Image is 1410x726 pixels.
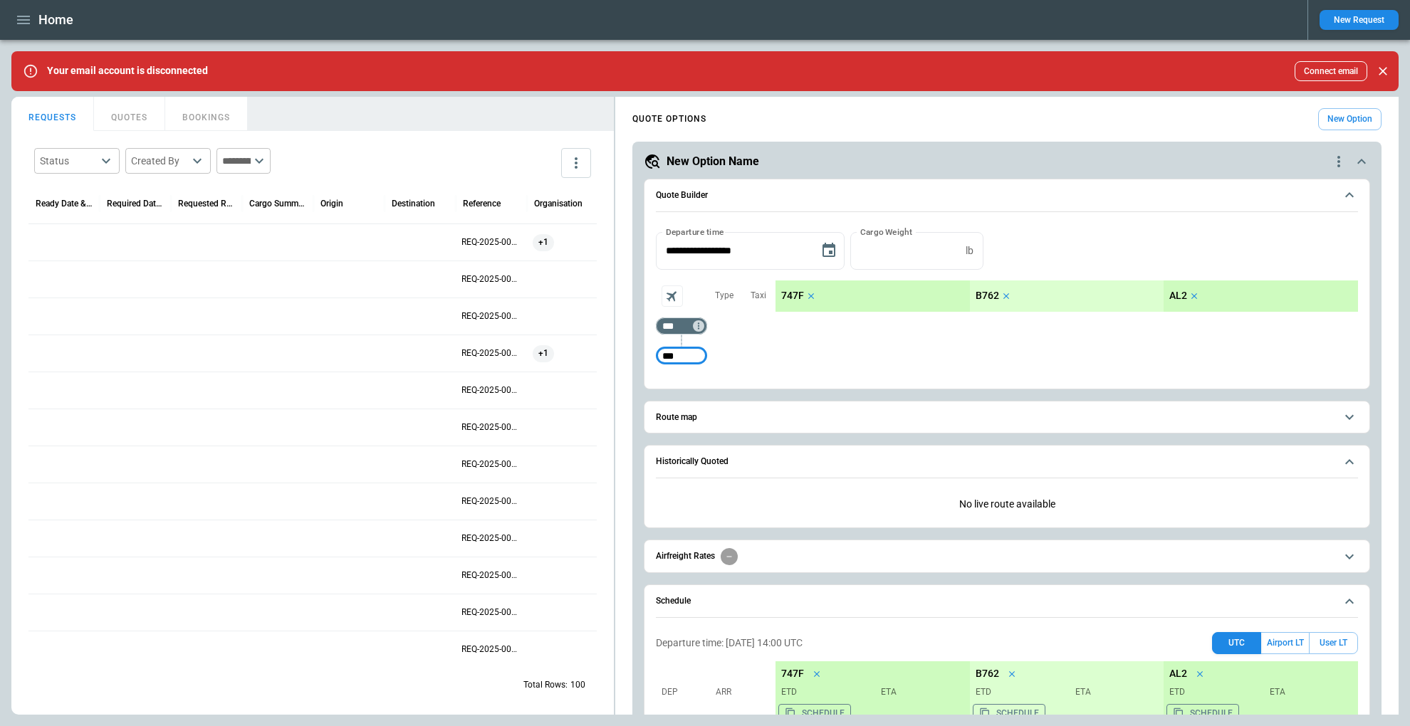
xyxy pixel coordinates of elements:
[533,224,554,261] span: +1
[461,495,521,507] p: REQ-2025-001844
[461,606,521,619] p: REQ-2025-001841
[131,154,188,168] div: Created By
[461,569,521,582] p: REQ-2025-001842
[47,65,208,77] p: Your email account is disconnected
[320,199,343,209] div: Origin
[38,11,73,28] h1: Home
[40,154,97,168] div: Status
[632,116,706,122] h4: QUOTE OPTIONS
[781,686,869,698] p: ETD
[1373,61,1393,81] button: Close
[165,97,248,131] button: BOOKINGS
[533,335,554,372] span: +1
[666,226,724,238] label: Departure time
[461,643,521,656] p: REQ-2025-001840
[11,97,94,131] button: REQUESTS
[561,148,591,178] button: more
[1070,686,1158,698] p: ETA
[249,199,306,209] div: Cargo Summary
[1295,61,1367,81] button: Connect email
[1320,10,1399,30] button: New Request
[1212,632,1261,654] button: UTC
[392,199,435,209] div: Destination
[656,457,728,466] h6: Historically Quoted
[656,585,1358,618] button: Schedule
[656,596,691,606] h6: Schedule
[461,384,521,396] p: REQ-2025-001847
[656,487,1358,522] div: Historically Quoted
[461,458,521,470] p: REQ-2025-001845
[1169,668,1187,680] p: AL2
[94,97,165,131] button: QUOTES
[976,668,999,680] p: B762
[570,679,585,691] p: 100
[656,540,1358,572] button: Airfreight Rates
[976,686,1064,698] p: ETD
[107,199,164,209] div: Required Date & Time (UTC)
[775,280,1358,312] div: scrollable content
[656,232,1358,372] div: Quote Builder
[716,686,766,698] p: Arr
[778,704,851,722] button: Copy the aircraft schedule to your clipboard
[966,245,973,257] p: lb
[1169,290,1187,302] p: AL2
[973,704,1045,722] button: Copy the aircraft schedule to your clipboard
[1309,632,1358,654] button: User LT
[662,285,683,307] span: Aircraft selection
[656,413,697,422] h6: Route map
[1318,108,1382,130] button: New Option
[1373,56,1393,87] div: dismiss
[461,532,521,544] p: REQ-2025-001843
[463,199,501,209] div: Reference
[781,668,804,680] p: 747F
[860,226,912,238] label: Cargo Weight
[667,154,759,169] h5: New Option Name
[534,199,583,209] div: Organisation
[1261,632,1309,654] button: Airport LT
[461,310,521,322] p: REQ-2025-001849
[36,199,93,209] div: Ready Date & Time (UTC)
[1166,704,1239,722] button: Copy the aircraft schedule to your clipboard
[656,179,1358,212] button: Quote Builder
[461,347,521,359] p: REQ-2025-001848
[656,552,715,561] h6: Airfreight Rates
[523,679,568,691] p: Total Rows:
[976,290,999,302] p: B762
[461,273,521,285] p: REQ-2025-001850
[751,290,766,302] p: Taxi
[656,347,707,364] div: Too short
[1169,686,1258,698] p: ETD
[656,446,1358,478] button: Historically Quoted
[656,401,1358,433] button: Route map
[1330,153,1347,170] div: quote-option-actions
[815,236,843,265] button: Choose date, selected date is Oct 2, 2025
[1264,686,1352,698] p: ETA
[662,686,711,698] p: Dep
[781,290,804,302] p: 747F
[461,236,521,248] p: REQ-2025-001851
[656,637,803,649] p: Departure time: [DATE] 14:00 UTC
[461,421,521,433] p: REQ-2025-001846
[644,153,1370,170] button: New Option Namequote-option-actions
[656,487,1358,522] p: No live route available
[875,686,963,698] p: ETA
[656,191,708,200] h6: Quote Builder
[656,317,707,335] div: Too short
[715,290,733,302] p: Type
[178,199,235,209] div: Requested Route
